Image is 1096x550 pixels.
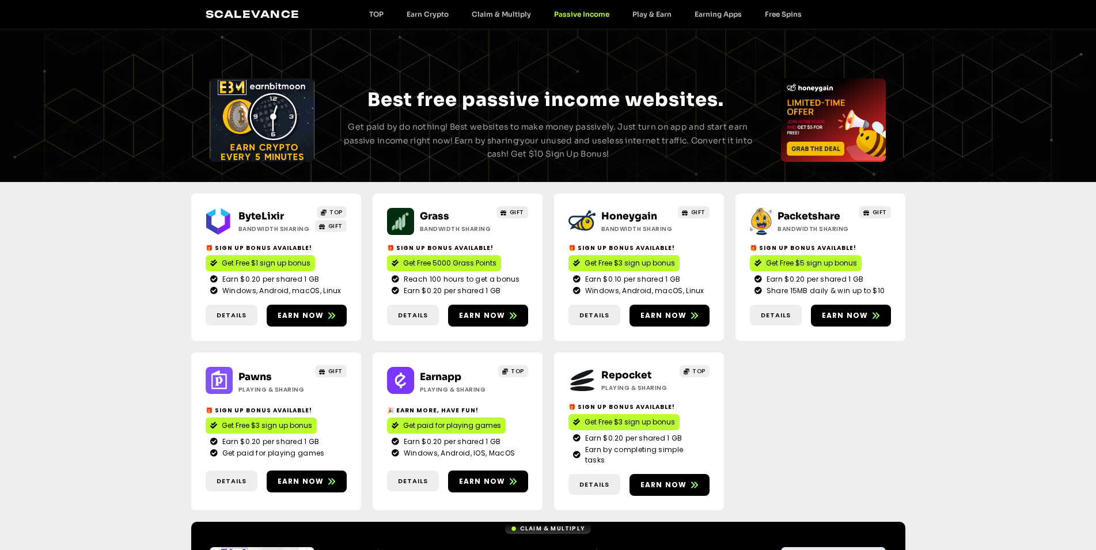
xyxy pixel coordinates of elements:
nav: Menu [358,10,813,18]
span: Get Free $3 sign up bonus [585,258,675,268]
span: Details [579,310,609,320]
span: Earn now [459,476,506,487]
span: Earn $0.20 per shared 1 GB [401,286,501,296]
a: Earn now [267,471,347,492]
a: Earn now [811,305,891,327]
span: Earn now [278,310,324,321]
h2: Bandwidth Sharing [778,225,850,233]
a: Get Free $3 sign up bonus [568,414,680,430]
a: Claim & Multiply [460,10,543,18]
a: Earn now [448,471,528,492]
a: Get paid for playing games [387,418,506,434]
a: Get Free $3 sign up bonus [568,255,680,271]
span: Earn now [459,310,506,321]
a: TOP [498,365,528,377]
span: GIFT [510,208,524,217]
span: Best free passive income websites. [367,88,724,111]
span: Earn $0.20 per shared 1 GB [764,274,864,285]
h2: 🎁 Sign up bonus available! [387,244,528,252]
span: TOP [692,367,706,375]
div: Slides [210,78,314,162]
span: Earn now [640,480,687,490]
span: Get paid for playing games [403,420,501,431]
span: Get Free 5000 Grass Points [403,258,496,268]
span: Earn now [822,310,869,321]
a: TOP [317,206,347,218]
a: Earning Apps [683,10,753,18]
a: GIFT [315,220,347,232]
h2: Bandwidth Sharing [420,225,492,233]
h2: 🎁 Sign up bonus available! [206,406,347,415]
a: Repocket [601,369,651,381]
span: Details [398,310,428,320]
span: Windows, Android, macOS, Linux [219,286,342,296]
h2: Playing & Sharing [420,385,492,394]
a: ByteLixir [238,210,284,222]
div: Slides [781,78,886,162]
a: Play & Earn [621,10,683,18]
span: Details [761,310,791,320]
span: Get Free $3 sign up bonus [222,420,312,431]
a: Passive Income [543,10,621,18]
a: Get Free $1 sign up bonus [206,255,315,271]
a: Earn now [267,305,347,327]
span: Earn by completing simple tasks [582,445,705,465]
a: TOP [680,365,710,377]
span: Earn now [278,476,324,487]
a: Get Free $5 sign up bonus [750,255,862,271]
span: Windows, Android, IOS, MacOS [401,448,515,458]
h2: 🎁 Sign Up Bonus Available! [568,403,710,411]
a: Details [387,471,439,492]
span: Earn now [640,310,687,321]
a: Details [750,305,802,326]
span: GIFT [873,208,887,217]
a: Earn now [629,474,710,496]
a: Earn now [629,305,710,327]
a: Claim & Multiply [505,523,591,534]
h2: Bandwidth Sharing [601,225,673,233]
span: Claim & Multiply [520,524,585,533]
h2: 🎉 Earn More, Have Fun! [387,406,528,415]
span: Earn $0.20 per shared 1 GB [582,433,682,443]
a: Details [568,474,620,495]
span: Get paid for playing games [219,448,325,458]
a: Earnapp [420,371,461,383]
a: Honeygain [601,210,657,222]
span: Details [217,310,246,320]
span: GIFT [328,367,343,375]
span: Earn $0.10 per shared 1 GB [582,274,681,285]
span: Share 15MB daily & win up to $10 [764,286,885,296]
span: Earn $0.20 per shared 1 GB [219,274,320,285]
span: Get Free $3 sign up bonus [585,417,675,427]
span: Earn $0.20 per shared 1 GB [401,437,501,447]
a: Free Spins [753,10,813,18]
a: Grass [420,210,449,222]
a: Details [387,305,439,326]
a: Packetshare [778,210,840,222]
span: GIFT [691,208,706,217]
a: Details [206,305,257,326]
h2: 🎁 Sign up bonus available! [750,244,891,252]
p: Get paid by do nothing! Best websites to make money passively. Just turn on app and start earn pa... [334,120,763,161]
span: Windows, Android, macOS, Linux [582,286,704,296]
span: Details [579,480,609,490]
span: Get Free $5 sign up bonus [766,258,857,268]
a: GIFT [315,365,347,377]
a: Get Free $3 sign up bonus [206,418,317,434]
a: Get Free 5000 Grass Points [387,255,501,271]
a: GIFT [496,206,528,218]
a: TOP [358,10,395,18]
span: GIFT [328,222,343,230]
h2: Bandwidth Sharing [238,225,310,233]
span: TOP [511,367,524,375]
a: Details [568,305,620,326]
h2: 🎁 Sign up bonus available! [568,244,710,252]
a: Details [206,471,257,492]
a: Earn now [448,305,528,327]
span: Details [217,476,246,486]
a: Pawns [238,371,272,383]
h2: Playing & Sharing [238,385,310,394]
h2: Playing & Sharing [601,384,673,392]
a: Earn Crypto [395,10,460,18]
span: Reach 100 hours to get a bonus [401,274,520,285]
